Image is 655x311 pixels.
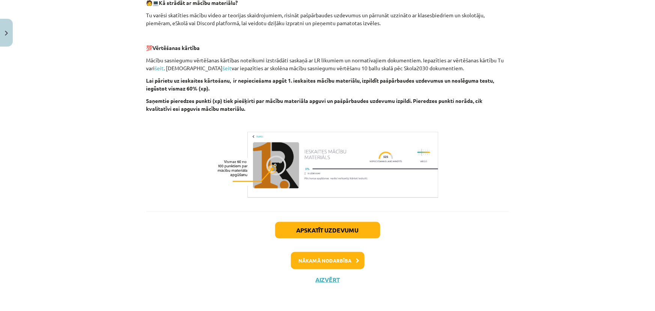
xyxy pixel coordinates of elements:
[153,44,200,51] b: Vērtēšanas kārtība
[275,222,380,239] button: Apskatīt uzdevumu
[291,252,364,269] button: Nākamā nodarbība
[146,77,494,92] strong: Lai pārietu uz ieskaites kārtošanu, ir nepieciešams apgūt 1. ieskaites mācību materiālu, izpildīt...
[146,97,483,112] strong: Saņemtie pieredzes punkti (xp) tiek piešķirti par mācību materiāla apguvi un pašpārbaudes uzdevum...
[146,44,509,52] p: 💯
[155,65,164,71] a: šeit
[223,65,232,71] a: šeit
[146,11,509,27] p: Tu varēsi skatīties mācību video ar teorijas skaidrojumiem, risināt pašpārbaudes uzdevumus un pār...
[146,56,509,72] p: Mācību sasniegumu vērtēšanas kārtības noteikumi izstrādāti saskaņā ar LR likumiem un normatīvajie...
[313,276,342,284] button: Aizvērt
[5,31,8,36] img: icon-close-lesson-0947bae3869378f0d4975bcd49f059093ad1ed9edebbc8119c70593378902aed.svg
